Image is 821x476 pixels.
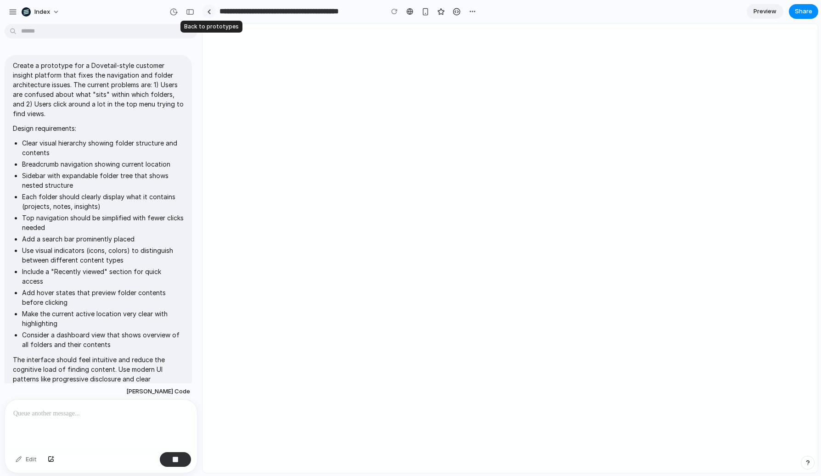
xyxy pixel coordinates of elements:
li: Add hover states that preview folder contents before clicking [22,288,184,307]
li: Make the current active location very clear with highlighting [22,309,184,328]
button: [PERSON_NAME] Code [124,383,193,400]
li: Consider a dashboard view that shows overview of all folders and their contents [22,330,184,349]
li: Include a "Recently viewed" section for quick access [22,267,184,286]
li: Use visual indicators (icons, colors) to distinguish between different content types [22,246,184,265]
div: Back to prototypes [180,21,242,33]
li: Sidebar with expandable folder tree that shows nested structure [22,171,184,190]
li: Top navigation should be simplified with fewer clicks needed [22,213,184,232]
button: Share [789,4,818,19]
li: Each folder should clearly display what it contains (projects, notes, insights) [22,192,184,211]
a: Preview [747,4,783,19]
li: Clear visual hierarchy showing folder structure and contents [22,138,184,157]
span: Index [34,7,50,17]
li: Breadcrumb navigation showing current location [22,159,184,169]
button: Index [18,5,64,19]
p: Create a prototype for a Dovetail-style customer insight platform that fixes the navigation and f... [13,61,184,118]
li: Add a search bar prominently placed [22,234,184,244]
span: Share [795,7,812,16]
p: The interface should feel intuitive and reduce the cognitive load of finding content. Use modern ... [13,355,184,393]
span: [PERSON_NAME] Code [126,387,190,396]
p: Design requirements: [13,123,184,133]
span: Preview [754,7,776,16]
